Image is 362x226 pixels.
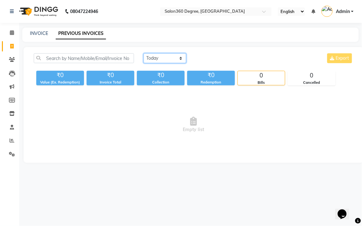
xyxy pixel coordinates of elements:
div: ₹0 [187,71,235,80]
span: Admin [336,8,350,15]
a: PREVIOUS INVOICES [56,28,106,39]
input: Search by Name/Mobile/Email/Invoice No [34,53,134,63]
div: ₹0 [137,71,185,80]
img: Admin [322,6,333,17]
div: 0 [288,71,335,80]
iframe: chat widget [335,201,356,220]
div: Value (Ex. Redemption) [36,80,84,85]
div: ₹0 [87,71,134,80]
div: Cancelled [288,80,335,85]
div: Invoice Total [87,80,134,85]
div: Collection [137,80,185,85]
a: INVOICE [30,30,48,36]
div: Bills [238,80,285,85]
div: 0 [238,71,285,80]
img: logo [16,3,60,20]
span: Empty list [34,93,353,156]
div: Redemption [187,80,235,85]
div: ₹0 [36,71,84,80]
b: 08047224946 [70,3,98,20]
